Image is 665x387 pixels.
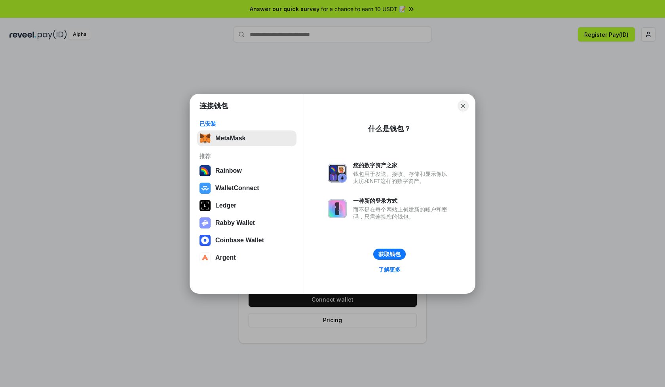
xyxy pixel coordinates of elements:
[197,130,296,146] button: MetaMask
[199,235,211,246] img: svg+xml,%3Csvg%20width%3D%2228%22%20height%3D%2228%22%20viewBox%3D%220%200%2028%2028%22%20fill%3D...
[199,120,294,127] div: 已安装
[215,237,264,244] div: Coinbase Wallet
[353,162,451,169] div: 您的数字资产之家
[353,197,451,204] div: 一种新的登录方式
[197,180,296,196] button: WalletConnect
[199,133,211,144] img: svg+xml,%3Csvg%20fill%3D%22none%22%20height%3D%2233%22%20viewBox%3D%220%200%2035%2033%22%20width%...
[199,165,211,176] img: svg+xml,%3Csvg%20width%3D%22120%22%20height%3D%22120%22%20viewBox%3D%220%200%20120%20120%22%20fil...
[328,164,347,183] img: svg+xml,%3Csvg%20xmlns%3D%22http%3A%2F%2Fwww.w3.org%2F2000%2Fsvg%22%20fill%3D%22none%22%20viewBox...
[197,198,296,213] button: Ledger
[215,254,236,261] div: Argent
[197,250,296,266] button: Argent
[215,185,259,192] div: WalletConnect
[215,135,245,142] div: MetaMask
[378,251,401,258] div: 获取钱包
[353,170,451,185] div: 钱包用于发送、接收、存储和显示像以太坊和NFT这样的数字资产。
[199,183,211,194] img: svg+xml,%3Csvg%20width%3D%2228%22%20height%3D%2228%22%20viewBox%3D%220%200%2028%2028%22%20fill%3D...
[197,232,296,248] button: Coinbase Wallet
[199,153,294,160] div: 推荐
[374,264,405,275] a: 了解更多
[199,252,211,263] img: svg+xml,%3Csvg%20width%3D%2228%22%20height%3D%2228%22%20viewBox%3D%220%200%2028%2028%22%20fill%3D...
[215,202,236,209] div: Ledger
[328,199,347,218] img: svg+xml,%3Csvg%20xmlns%3D%22http%3A%2F%2Fwww.w3.org%2F2000%2Fsvg%22%20fill%3D%22none%22%20viewBox...
[373,249,406,260] button: 获取钱包
[199,217,211,228] img: svg+xml,%3Csvg%20xmlns%3D%22http%3A%2F%2Fwww.w3.org%2F2000%2Fsvg%22%20fill%3D%22none%22%20viewBox...
[199,200,211,211] img: svg+xml,%3Csvg%20xmlns%3D%22http%3A%2F%2Fwww.w3.org%2F2000%2Fsvg%22%20width%3D%2228%22%20height%3...
[197,163,296,179] button: Rainbow
[378,266,401,273] div: 了解更多
[199,101,228,111] h1: 连接钱包
[197,215,296,231] button: Rabby Wallet
[353,206,451,220] div: 而不是在每个网站上创建新的账户和密码，只需连接您的钱包。
[215,219,255,227] div: Rabby Wallet
[215,167,242,174] div: Rainbow
[458,100,469,111] button: Close
[368,124,411,134] div: 什么是钱包？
